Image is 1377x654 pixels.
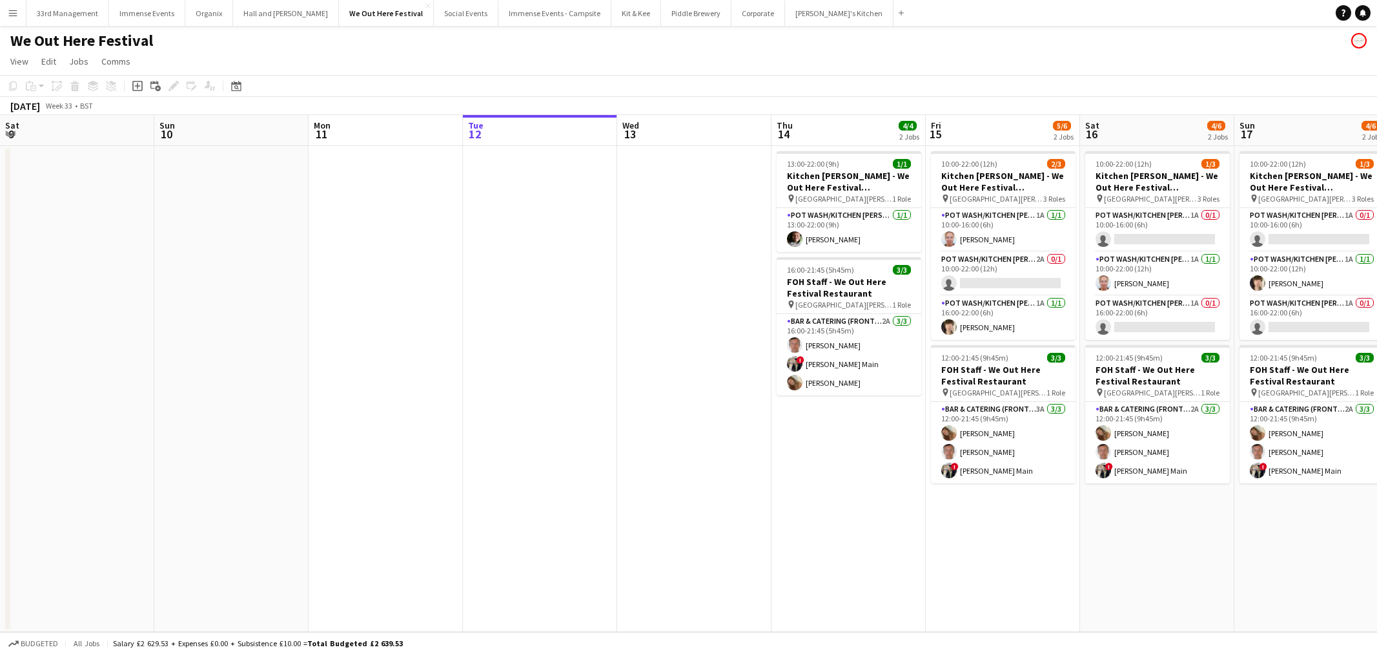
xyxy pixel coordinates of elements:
[36,53,61,70] a: Edit
[80,101,93,111] div: BST
[785,1,893,26] button: [PERSON_NAME]'s Kitchen
[1355,388,1374,397] span: 1 Role
[1198,194,1219,204] span: 3 Roles
[1238,127,1255,142] span: 17
[611,1,661,26] button: Kit & Kee
[777,120,793,131] span: Thu
[931,170,1076,193] h3: Kitchen [PERSON_NAME] - We Out Here Festival Restaurant
[312,127,331,142] span: 11
[434,1,498,26] button: Social Events
[795,300,892,310] span: [GEOGRAPHIC_DATA][PERSON_NAME], [GEOGRAPHIC_DATA][PERSON_NAME]
[10,31,153,50] h1: We Out Here Festival
[941,353,1008,363] span: 12:00-21:45 (9h45m)
[1201,388,1219,397] span: 1 Role
[931,345,1076,483] app-job-card: 12:00-21:45 (9h45m)3/3FOH Staff - We Out Here Festival Restaurant [GEOGRAPHIC_DATA][PERSON_NAME],...
[1352,194,1374,204] span: 3 Roles
[1239,120,1255,131] span: Sun
[931,120,941,131] span: Fri
[21,639,58,648] span: Budgeted
[1047,159,1065,169] span: 2/3
[787,159,839,169] span: 13:00-22:00 (9h)
[339,1,434,26] button: We Out Here Festival
[1104,194,1198,204] span: [GEOGRAPHIC_DATA][PERSON_NAME], [GEOGRAPHIC_DATA][PERSON_NAME]
[1356,353,1374,363] span: 3/3
[1351,33,1367,48] app-user-avatar: Event Temps
[1085,120,1099,131] span: Sat
[1201,159,1219,169] span: 1/3
[1201,353,1219,363] span: 3/3
[5,120,19,131] span: Sat
[1085,364,1230,387] h3: FOH Staff - We Out Here Festival Restaurant
[941,159,997,169] span: 10:00-22:00 (12h)
[1085,170,1230,193] h3: Kitchen [PERSON_NAME] - We Out Here Festival Restaurant
[1047,353,1065,363] span: 3/3
[931,252,1076,296] app-card-role: Pot wash/Kitchen [PERSON_NAME]2A0/110:00-22:00 (12h)
[1085,296,1230,340] app-card-role: Pot wash/Kitchen [PERSON_NAME]1A0/116:00-22:00 (6h)
[931,364,1076,387] h3: FOH Staff - We Out Here Festival Restaurant
[159,120,175,131] span: Sun
[931,208,1076,252] app-card-role: Pot wash/Kitchen [PERSON_NAME]1A1/110:00-16:00 (6h)[PERSON_NAME]
[1046,388,1065,397] span: 1 Role
[931,402,1076,483] app-card-role: Bar & Catering (Front of House)3A3/312:00-21:45 (9h45m)[PERSON_NAME][PERSON_NAME]![PERSON_NAME] Main
[1085,345,1230,483] app-job-card: 12:00-21:45 (9h45m)3/3FOH Staff - We Out Here Festival Restaurant [GEOGRAPHIC_DATA][PERSON_NAME],...
[893,265,911,275] span: 3/3
[6,637,60,651] button: Budgeted
[787,265,854,275] span: 16:00-21:45 (5h45m)
[3,127,19,142] span: 9
[777,208,921,252] app-card-role: Pot wash/Kitchen [PERSON_NAME]1/113:00-22:00 (9h)[PERSON_NAME]
[951,463,959,470] span: !
[931,296,1076,340] app-card-role: Pot wash/Kitchen [PERSON_NAME]1A1/116:00-22:00 (6h)[PERSON_NAME]
[1085,252,1230,296] app-card-role: Pot wash/Kitchen [PERSON_NAME]1A1/110:00-22:00 (12h)[PERSON_NAME]
[931,151,1076,340] div: 10:00-22:00 (12h)2/3Kitchen [PERSON_NAME] - We Out Here Festival Restaurant [GEOGRAPHIC_DATA][PER...
[468,120,484,131] span: Tue
[1207,121,1225,131] span: 4/6
[893,159,911,169] span: 1/1
[1054,132,1074,142] div: 2 Jobs
[307,638,403,648] span: Total Budgeted £2 639.53
[950,194,1043,204] span: [GEOGRAPHIC_DATA][PERSON_NAME], [GEOGRAPHIC_DATA][PERSON_NAME]
[64,53,94,70] a: Jobs
[622,120,639,131] span: Wed
[69,56,88,67] span: Jobs
[466,127,484,142] span: 12
[1260,463,1267,470] span: !
[892,300,911,310] span: 1 Role
[43,101,75,111] span: Week 33
[1356,159,1374,169] span: 1/3
[777,151,921,252] app-job-card: 13:00-22:00 (9h)1/1Kitchen [PERSON_NAME] - We Out Here Festival Restaurant [GEOGRAPHIC_DATA][PERS...
[498,1,611,26] button: Immense Events - Campsite
[10,100,40,112] div: [DATE]
[731,1,785,26] button: Corporate
[101,56,130,67] span: Comms
[1105,463,1113,470] span: !
[777,314,921,396] app-card-role: Bar & Catering (Front of House)2A3/316:00-21:45 (5h45m)[PERSON_NAME]![PERSON_NAME] Main[PERSON_NAME]
[1250,159,1306,169] span: 10:00-22:00 (12h)
[795,194,892,204] span: [GEOGRAPHIC_DATA][PERSON_NAME], [GEOGRAPHIC_DATA][PERSON_NAME]
[777,257,921,396] app-job-card: 16:00-21:45 (5h45m)3/3FOH Staff - We Out Here Festival Restaurant [GEOGRAPHIC_DATA][PERSON_NAME],...
[1208,132,1228,142] div: 2 Jobs
[929,127,941,142] span: 15
[158,127,175,142] span: 10
[892,194,911,204] span: 1 Role
[899,121,917,131] span: 4/4
[899,132,919,142] div: 2 Jobs
[1096,159,1152,169] span: 10:00-22:00 (12h)
[71,638,102,648] span: All jobs
[5,53,34,70] a: View
[1085,151,1230,340] app-job-card: 10:00-22:00 (12h)1/3Kitchen [PERSON_NAME] - We Out Here Festival Restaurant [GEOGRAPHIC_DATA][PER...
[1085,402,1230,483] app-card-role: Bar & Catering (Front of House)2A3/312:00-21:45 (9h45m)[PERSON_NAME][PERSON_NAME]![PERSON_NAME] Main
[775,127,793,142] span: 14
[1250,353,1317,363] span: 12:00-21:45 (9h45m)
[661,1,731,26] button: Piddle Brewery
[1053,121,1071,131] span: 5/6
[10,56,28,67] span: View
[96,53,136,70] a: Comms
[1104,388,1201,397] span: [GEOGRAPHIC_DATA][PERSON_NAME], [GEOGRAPHIC_DATA][PERSON_NAME]
[620,127,639,142] span: 13
[777,276,921,299] h3: FOH Staff - We Out Here Festival Restaurant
